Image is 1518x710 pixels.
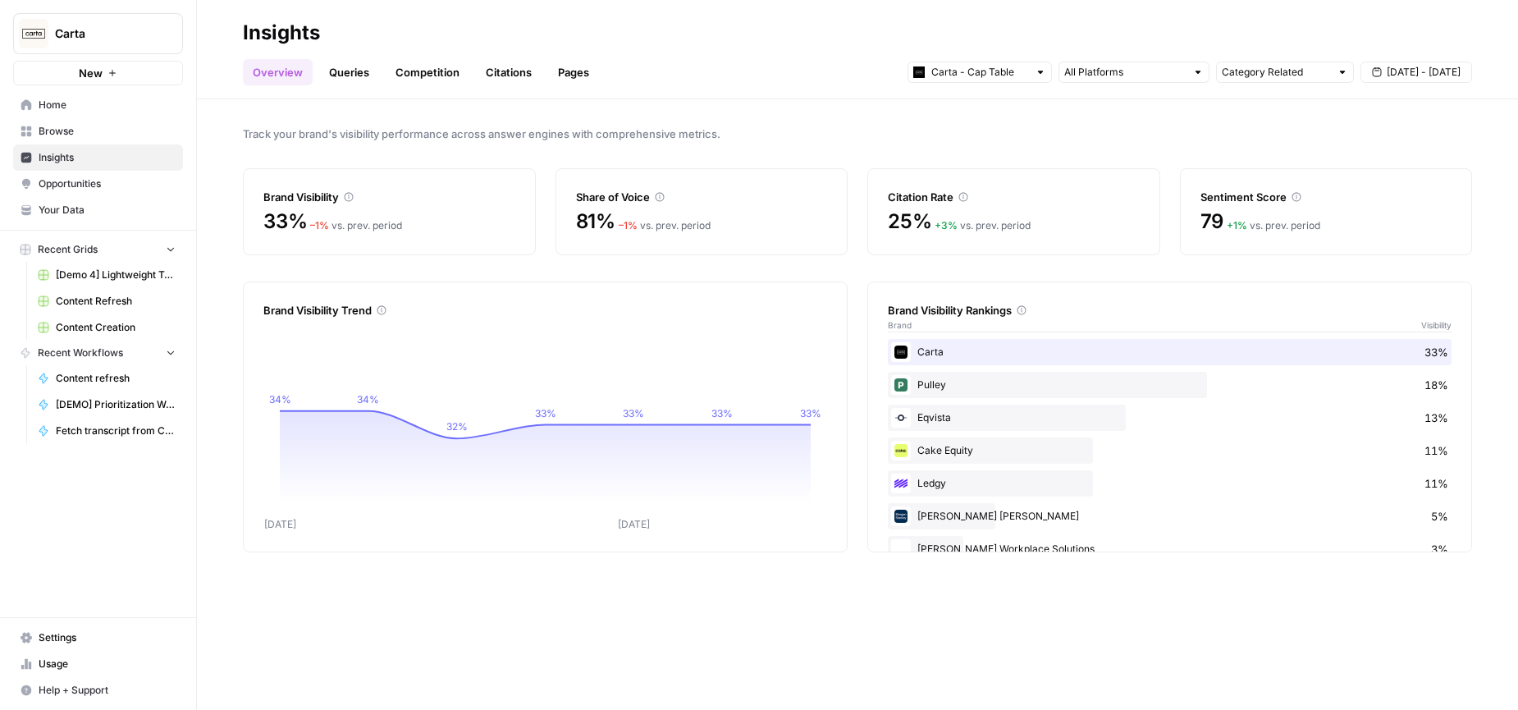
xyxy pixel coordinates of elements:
[1424,377,1448,393] span: 18%
[1200,208,1224,235] span: 79
[1424,442,1448,459] span: 11%
[576,208,615,235] span: 81%
[894,411,908,424] img: ojwm89iittpj2j2x5tgvhrn984bb
[30,392,183,418] a: [DEMO] Prioritization Workflow for creation
[30,365,183,392] a: Content refresh
[263,189,515,205] div: Brand Visibility
[1424,475,1448,492] span: 11%
[39,630,176,645] span: Settings
[888,302,1452,318] div: Brand Visibility Rankings
[30,288,183,314] a: Content Refresh
[264,518,296,530] tspan: [DATE]
[1064,64,1186,80] input: All Platforms
[56,268,176,282] span: [Demo 4] Lightweight Topic Prioritization Grid
[894,378,908,392] img: u02qnnqpa7ceiw6p01io3how8agt
[357,393,379,405] tspan: 34%
[30,418,183,444] a: Fetch transcript from Chorus
[39,683,176,698] span: Help + Support
[13,144,183,171] a: Insights
[13,625,183,651] a: Settings
[30,314,183,341] a: Content Creation
[619,219,638,231] span: – 1 %
[56,371,176,386] span: Content refresh
[1387,65,1461,80] span: [DATE] - [DATE]
[39,657,176,671] span: Usage
[13,677,183,703] button: Help + Support
[446,420,468,433] tspan: 32%
[39,203,176,218] span: Your Data
[19,19,48,48] img: Carta Logo
[888,318,912,332] span: Brand
[935,218,1031,233] div: vs. prev. period
[619,218,711,233] div: vs. prev. period
[39,98,176,112] span: Home
[888,437,1452,464] div: Cake Equity
[888,372,1452,398] div: Pulley
[888,189,1140,205] div: Citation Rate
[476,59,542,85] a: Citations
[888,208,931,235] span: 25%
[548,59,599,85] a: Pages
[1360,62,1472,83] button: [DATE] - [DATE]
[243,20,320,46] div: Insights
[576,189,828,205] div: Share of Voice
[56,320,176,335] span: Content Creation
[13,92,183,118] a: Home
[39,150,176,165] span: Insights
[935,219,958,231] span: + 3 %
[13,237,183,262] button: Recent Grids
[13,651,183,677] a: Usage
[13,118,183,144] a: Browse
[30,262,183,288] a: [Demo 4] Lightweight Topic Prioritization Grid
[1222,64,1330,80] input: Category Related
[13,171,183,197] a: Opportunities
[386,59,469,85] a: Competition
[1424,410,1448,426] span: 13%
[310,219,329,231] span: – 1 %
[888,503,1452,529] div: [PERSON_NAME] [PERSON_NAME]
[243,59,313,85] a: Overview
[711,407,733,419] tspan: 33%
[1431,541,1448,557] span: 3%
[888,470,1452,497] div: Ledgy
[1200,189,1452,205] div: Sentiment Score
[39,176,176,191] span: Opportunities
[1424,344,1448,360] span: 33%
[1421,318,1452,332] span: Visibility
[310,218,402,233] div: vs. prev. period
[243,126,1472,142] span: Track your brand's visibility performance across answer engines with comprehensive metrics.
[888,339,1452,365] div: Carta
[931,64,1028,80] input: Carta - Cap Table
[888,536,1452,562] div: [PERSON_NAME] Workplace Solutions
[55,25,154,42] span: Carta
[38,346,123,360] span: Recent Workflows
[13,197,183,223] a: Your Data
[56,424,176,438] span: Fetch transcript from Chorus
[56,397,176,412] span: [DEMO] Prioritization Workflow for creation
[319,59,379,85] a: Queries
[1227,218,1320,233] div: vs. prev. period
[269,393,291,405] tspan: 34%
[800,407,821,419] tspan: 33%
[535,407,556,419] tspan: 33%
[13,13,183,54] button: Workspace: Carta
[894,510,908,523] img: co3w649im0m6efu8dv1ax78du890
[1227,219,1247,231] span: + 1 %
[13,61,183,85] button: New
[618,518,650,530] tspan: [DATE]
[888,405,1452,431] div: Eqvista
[623,407,644,419] tspan: 33%
[894,477,908,490] img: 4pynuglrc3sixi0so0f0dcx4ule5
[13,341,183,365] button: Recent Workflows
[38,242,98,257] span: Recent Grids
[1431,508,1448,524] span: 5%
[263,208,307,235] span: 33%
[894,346,908,359] img: c35yeiwf0qjehltklbh57st2xhbo
[263,302,827,318] div: Brand Visibility Trend
[39,124,176,139] span: Browse
[894,444,908,457] img: fe4fikqdqe1bafe3px4l1blbafc7
[56,294,176,309] span: Content Refresh
[79,65,103,81] span: New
